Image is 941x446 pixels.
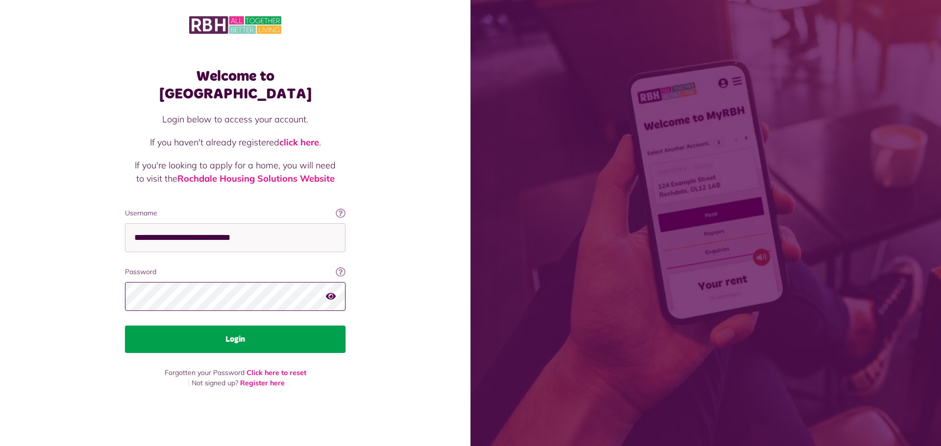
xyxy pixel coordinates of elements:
img: MyRBH [189,15,281,35]
label: Password [125,267,346,277]
button: Login [125,326,346,353]
p: If you haven't already registered . [135,136,336,149]
label: Username [125,208,346,218]
span: Not signed up? [192,378,238,387]
a: Register here [240,378,285,387]
p: Login below to access your account. [135,113,336,126]
a: click here [279,137,319,148]
a: Click here to reset [247,368,306,377]
a: Rochdale Housing Solutions Website [177,173,335,184]
h1: Welcome to [GEOGRAPHIC_DATA] [125,68,346,103]
span: Forgotten your Password [165,368,245,377]
p: If you're looking to apply for a home, you will need to visit the [135,159,336,185]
